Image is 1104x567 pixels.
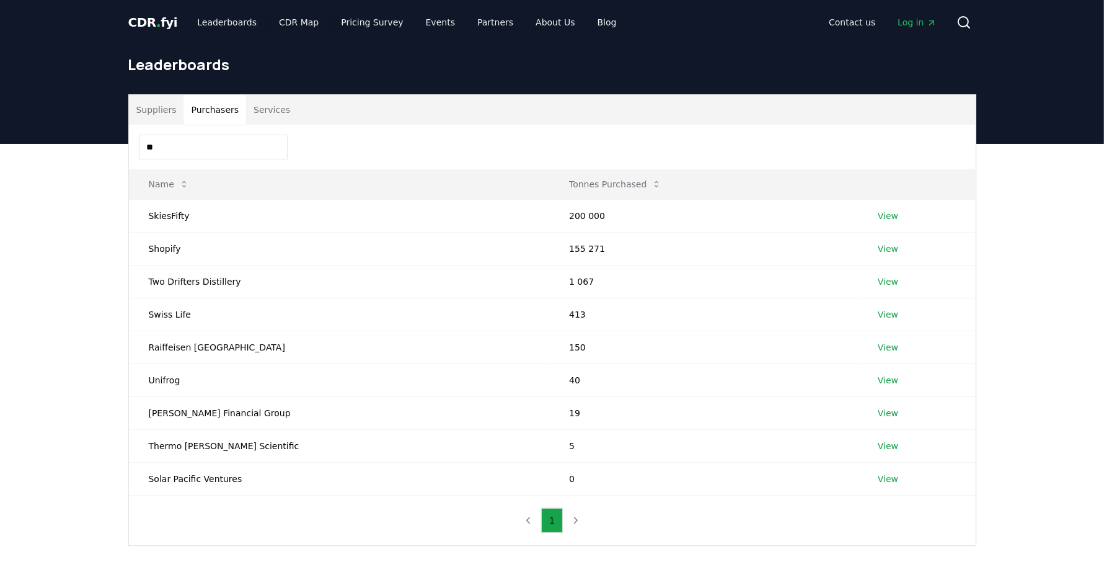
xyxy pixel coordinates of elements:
td: Shopify [129,232,550,265]
a: View [878,210,898,222]
a: Partners [467,11,523,33]
span: CDR fyi [128,15,178,30]
a: CDR Map [269,11,329,33]
td: 0 [549,462,858,495]
a: Pricing Survey [331,11,413,33]
td: Raiffeisen [GEOGRAPHIC_DATA] [129,331,550,364]
a: View [878,440,898,452]
a: View [878,243,898,255]
nav: Main [187,11,626,33]
a: View [878,308,898,321]
button: Tonnes Purchased [559,172,671,197]
a: Log in [888,11,946,33]
td: SkiesFifty [129,199,550,232]
nav: Main [819,11,946,33]
td: 1 067 [549,265,858,298]
td: 155 271 [549,232,858,265]
button: Services [246,95,298,125]
a: Events [416,11,465,33]
a: View [878,275,898,288]
td: Solar Pacific Ventures [129,462,550,495]
a: View [878,407,898,419]
td: Two Drifters Distillery [129,265,550,298]
button: 1 [541,508,563,533]
td: 40 [549,364,858,396]
td: Unifrog [129,364,550,396]
a: View [878,374,898,386]
a: Blog [588,11,627,33]
button: Suppliers [129,95,184,125]
a: About Us [526,11,585,33]
td: 413 [549,298,858,331]
h1: Leaderboards [128,55,976,74]
button: Purchasers [183,95,246,125]
td: Thermo [PERSON_NAME] Scientific [129,429,550,462]
span: . [156,15,161,30]
span: Log in [898,16,936,29]
td: 19 [549,396,858,429]
a: Contact us [819,11,885,33]
td: [PERSON_NAME] Financial Group [129,396,550,429]
a: View [878,473,898,485]
a: Leaderboards [187,11,267,33]
a: View [878,341,898,354]
td: 200 000 [549,199,858,232]
td: 150 [549,331,858,364]
td: Swiss Life [129,298,550,331]
a: CDR.fyi [128,14,178,31]
button: Name [139,172,199,197]
td: 5 [549,429,858,462]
